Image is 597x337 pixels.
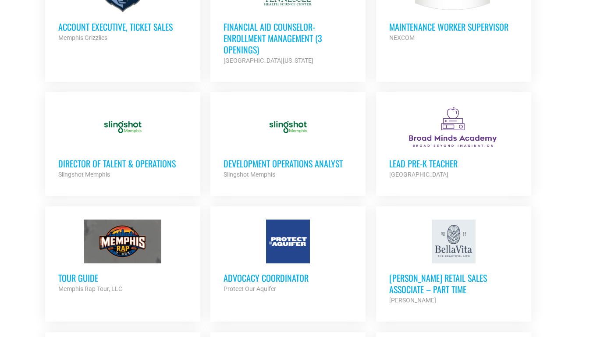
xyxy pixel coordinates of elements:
strong: Slingshot Memphis [224,171,275,178]
a: Lead Pre-K Teacher [GEOGRAPHIC_DATA] [376,92,531,193]
a: Director of Talent & Operations Slingshot Memphis [45,92,200,193]
h3: MAINTENANCE WORKER SUPERVISOR [389,21,518,32]
a: Advocacy Coordinator Protect Our Aquifer [210,206,366,307]
h3: Financial Aid Counselor-Enrollment Management (3 Openings) [224,21,352,55]
strong: [GEOGRAPHIC_DATA] [389,171,448,178]
a: Development Operations Analyst Slingshot Memphis [210,92,366,193]
strong: Protect Our Aquifer [224,285,276,292]
h3: Account Executive, Ticket Sales [58,21,187,32]
a: Tour Guide Memphis Rap Tour, LLC [45,206,200,307]
a: [PERSON_NAME] Retail Sales Associate – Part Time [PERSON_NAME] [376,206,531,319]
strong: Memphis Grizzlies [58,34,107,41]
strong: Slingshot Memphis [58,171,110,178]
h3: Lead Pre-K Teacher [389,158,518,169]
strong: Memphis Rap Tour, LLC [58,285,122,292]
h3: [PERSON_NAME] Retail Sales Associate – Part Time [389,272,518,295]
h3: Development Operations Analyst [224,158,352,169]
strong: [PERSON_NAME] [389,297,436,304]
strong: [GEOGRAPHIC_DATA][US_STATE] [224,57,313,64]
h3: Tour Guide [58,272,187,284]
h3: Advocacy Coordinator [224,272,352,284]
strong: NEXCOM [389,34,415,41]
h3: Director of Talent & Operations [58,158,187,169]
